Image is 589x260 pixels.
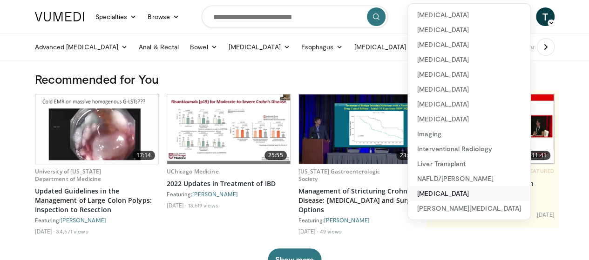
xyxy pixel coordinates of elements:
[167,190,291,198] div: Featuring:
[167,94,291,164] img: 9393c547-9b5d-4ed4-b79d-9c9e6c9be491.620x360_q85_upscale.jpg
[35,216,159,224] div: Featuring:
[408,7,530,22] a: [MEDICAL_DATA]
[299,94,422,164] img: 027cae8e-a3d5-41b5-8a28-2681fdfa7048.620x360_q85_upscale.jpg
[408,97,530,112] a: [MEDICAL_DATA]
[167,179,291,188] a: 2022 Updates in Treatment of IBD
[61,217,106,223] a: [PERSON_NAME]
[35,167,102,183] a: University of [US_STATE] Department of Medicine
[408,22,530,37] a: [MEDICAL_DATA]
[167,201,187,209] li: [DATE]
[188,201,218,209] li: 13,519 views
[408,37,530,52] a: [MEDICAL_DATA]
[296,38,349,56] a: Esophagus
[408,141,530,156] a: Interventional Radiology
[35,94,159,164] img: dfcfcb0d-b871-4e1a-9f0c-9f64970f7dd8.620x360_q85_upscale.jpg
[35,187,159,214] a: Updated Guidelines in the Management of Large Colon Polyps: Inspection to Resection
[142,7,185,26] a: Browse
[35,72,555,87] h3: Recommended for You
[396,151,419,160] span: 23:11
[298,187,423,214] a: Management of Stricturing Crohn’s Disease: [MEDICAL_DATA] and Surgical Options
[264,151,287,160] span: 25:55
[35,227,55,235] li: [DATE]
[319,227,342,235] li: 49 views
[537,211,555,218] li: [DATE]
[408,127,530,141] a: Imaging
[408,112,530,127] a: [MEDICAL_DATA]
[298,167,380,183] a: [US_STATE] Gastroenterologic Society
[348,38,412,56] a: [MEDICAL_DATA]
[408,52,530,67] a: [MEDICAL_DATA]
[202,6,388,28] input: Search topics, interventions
[35,12,84,21] img: VuMedi Logo
[408,186,530,201] a: [MEDICAL_DATA]
[133,151,155,160] span: 17:14
[408,201,530,216] a: [PERSON_NAME][MEDICAL_DATA]
[324,217,370,223] a: [PERSON_NAME]
[223,38,296,56] a: [MEDICAL_DATA]
[29,38,134,56] a: Advanced [MEDICAL_DATA]
[408,67,530,82] a: [MEDICAL_DATA]
[298,216,423,224] div: Featuring:
[192,191,238,197] a: [PERSON_NAME]
[408,82,530,97] a: [MEDICAL_DATA]
[184,38,223,56] a: Bowel
[299,94,422,164] a: 23:11
[90,7,142,26] a: Specialties
[167,167,219,175] a: UChicago Medicine
[536,7,555,26] a: T
[35,94,159,164] a: 17:14
[167,94,291,164] a: 25:55
[408,156,530,171] a: Liver Transplant
[298,227,318,235] li: [DATE]
[527,168,554,174] span: FEATURED
[408,171,530,186] a: NAFLD/[PERSON_NAME]
[56,227,88,235] li: 34,571 views
[528,151,550,160] span: 11:41
[133,38,184,56] a: Anal & Rectal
